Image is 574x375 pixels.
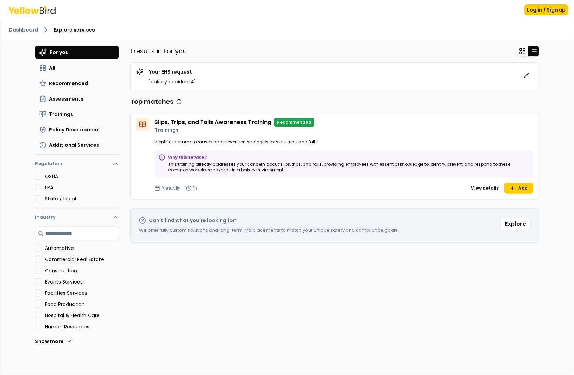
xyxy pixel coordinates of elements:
[9,26,38,33] a: Dashboard
[45,289,119,296] label: Facilities Services
[35,173,119,208] div: Regulation
[49,111,73,118] span: Trainings
[45,173,119,180] label: OSHA
[35,123,119,136] button: Policy Development
[45,312,119,319] label: Hospital & Health Care
[45,323,119,330] label: Human Resources
[49,80,88,87] span: Recommended
[468,183,502,194] button: View details
[45,184,119,191] label: EPA
[274,118,314,127] p: Recommended
[154,127,533,134] p: Trainings
[35,226,119,354] div: Industry
[161,185,180,191] p: Annually
[45,301,119,308] label: Food Production
[524,4,568,15] button: Log in / Sign up
[35,334,72,348] button: Show more
[168,155,529,160] p: Why this service?
[45,195,119,202] label: State / Local
[45,245,119,252] label: Automotive
[35,46,119,59] button: For you
[130,46,187,56] p: 1 results in For you
[154,139,533,145] p: Identifies common causes and prevention strategies for slips, trips, and falls.
[9,26,566,34] nav: breadcrumb
[35,93,119,105] button: Assessments
[35,62,119,74] button: All
[49,95,83,102] span: Assessments
[35,108,119,121] button: Trainings
[154,118,271,127] h4: Slips, Trips, and Falls Awareness Training
[45,267,119,274] label: Construction
[149,78,196,85] p: " bakery accident4 "
[49,126,101,133] span: Policy Development
[35,157,119,173] button: Regulation
[35,77,119,90] button: Recommended
[45,256,119,263] label: Commercial Real Estate
[45,278,119,285] label: Events Services
[35,139,119,151] button: Additional Services
[149,68,196,75] p: Your EHS request
[504,183,533,194] button: Add
[49,64,55,71] span: All
[193,185,197,191] p: 1h
[149,217,238,224] h2: Can't find what you're looking for?
[50,49,69,56] span: For you
[500,217,531,231] button: Explore
[139,227,399,234] p: We offer fully custom solutions and long-term Pro placements to match your unique safety and comp...
[49,142,99,149] span: Additional Services
[168,162,529,173] p: This training directly addresses your concern about slips, trips, and falls, providing employees ...
[54,26,95,33] span: Explore services
[130,97,173,107] h3: Top matches
[35,208,119,226] button: Industry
